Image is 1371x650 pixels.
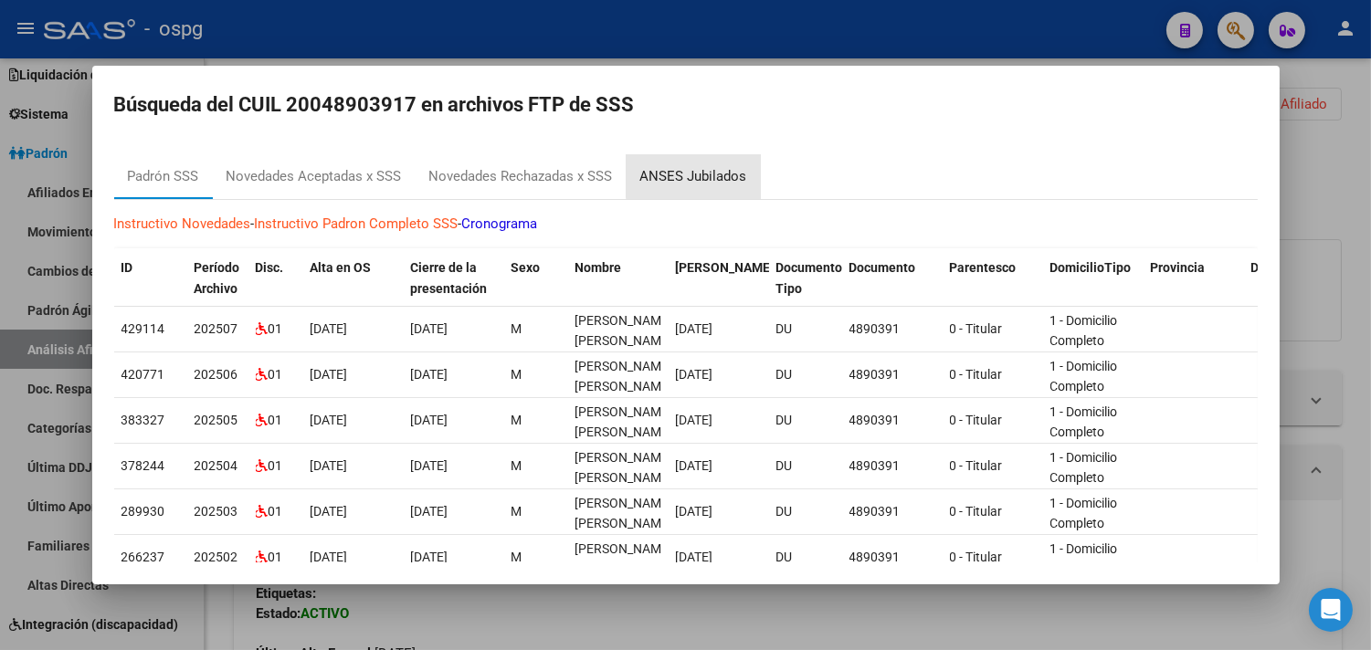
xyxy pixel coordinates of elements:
div: DU [776,410,835,431]
datatable-header-cell: Cierre de la presentación [404,248,504,309]
span: Disc. [256,260,284,275]
span: 202505 [195,413,238,427]
span: 1 - Domicilio Completo [1050,496,1118,531]
span: Sexo [511,260,541,275]
span: [DATE] [676,367,713,382]
span: [DATE] [676,321,713,336]
span: [DATE] [311,504,348,519]
span: [DATE] [311,550,348,564]
div: 01 [256,364,296,385]
div: Padrón SSS [128,166,199,187]
div: 4890391 [849,364,935,385]
datatable-header-cell: Parentesco [943,248,1043,309]
div: ANSES Jubilados [640,166,747,187]
span: 0 - Titular [950,504,1003,519]
span: M [511,321,522,336]
div: DU [776,547,835,568]
div: 4890391 [849,501,935,522]
span: Cierre de la presentación [411,260,488,296]
div: 4890391 [849,319,935,340]
span: BARRIOS LUIS ALBERTO [575,313,673,349]
span: 1 - Domicilio Completo [1050,404,1118,440]
span: [DATE] [311,321,348,336]
a: Instructivo Novedades [114,215,251,232]
span: 0 - Titular [950,550,1003,564]
span: M [511,504,522,519]
span: M [511,550,522,564]
div: 4890391 [849,456,935,477]
span: ID [121,260,133,275]
span: BARRIOS LUIS ALBERTO [575,541,673,577]
div: 01 [256,547,296,568]
span: [DATE] [676,504,713,519]
span: Nombre [575,260,622,275]
span: Provincia [1151,260,1206,275]
h2: Búsqueda del CUIL 20048903917 en archivos FTP de SSS [114,88,1258,122]
span: Período Archivo [195,260,240,296]
span: [DATE] [676,550,713,564]
span: 1 - Domicilio Completo [1050,541,1118,577]
span: M [511,367,522,382]
datatable-header-cell: Período Archivo [187,248,248,309]
div: 01 [256,319,296,340]
span: 266237 [121,550,165,564]
span: Parentesco [950,260,1017,275]
span: [DATE] [411,367,448,382]
span: 1 - Domicilio Completo [1050,450,1118,486]
span: 429114 [121,321,165,336]
span: 0 - Titular [950,367,1003,382]
span: [DATE] [311,458,348,473]
p: - - [114,214,1258,235]
div: DU [776,456,835,477]
datatable-header-cell: Disc. [248,248,303,309]
span: 202504 [195,458,238,473]
span: M [511,458,522,473]
span: [DATE] [411,413,448,427]
datatable-header-cell: Documento [842,248,943,309]
datatable-header-cell: Documento Tipo [769,248,842,309]
span: Documento Tipo [776,260,843,296]
div: 4890391 [849,547,935,568]
datatable-header-cell: Alta en OS [303,248,404,309]
span: 202503 [195,504,238,519]
span: 202507 [195,321,238,336]
span: 202502 [195,550,238,564]
a: Instructivo Padron Completo SSS [255,215,459,232]
span: [DATE] [411,321,448,336]
span: 0 - Titular [950,413,1003,427]
span: 1 - Domicilio Completo [1050,359,1118,394]
div: Novedades Rechazadas x SSS [429,166,613,187]
div: Novedades Aceptadas x SSS [227,166,402,187]
span: 378244 [121,458,165,473]
span: [DATE] [676,413,713,427]
datatable-header-cell: ID [114,248,187,309]
span: [DATE] [411,550,448,564]
span: 1 - Domicilio Completo [1050,313,1118,349]
div: DU [776,319,835,340]
datatable-header-cell: Provincia [1144,248,1244,309]
div: 4890391 [849,410,935,431]
div: 01 [256,410,296,431]
span: 0 - Titular [950,458,1003,473]
a: Cronograma [462,215,538,232]
span: 383327 [121,413,165,427]
datatable-header-cell: Sexo [504,248,568,309]
span: BARRIOS LUIS ALBERTO [575,450,673,486]
span: Documento [849,260,916,275]
span: 289930 [121,504,165,519]
span: 202506 [195,367,238,382]
span: Alta en OS [311,260,372,275]
span: BARRIOS LUIS ALBERTO [575,359,673,394]
span: DomicilioTipo [1050,260,1132,275]
datatable-header-cell: DomicilioTipo [1043,248,1144,309]
datatable-header-cell: Nombre [568,248,669,309]
datatable-header-cell: Fecha Nac. [669,248,769,309]
div: DU [776,501,835,522]
span: [DATE] [676,458,713,473]
datatable-header-cell: Departamento [1244,248,1345,309]
div: 01 [256,501,296,522]
div: Open Intercom Messenger [1309,588,1353,632]
div: 01 [256,456,296,477]
span: Departamento [1251,260,1335,275]
span: [DATE] [311,367,348,382]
